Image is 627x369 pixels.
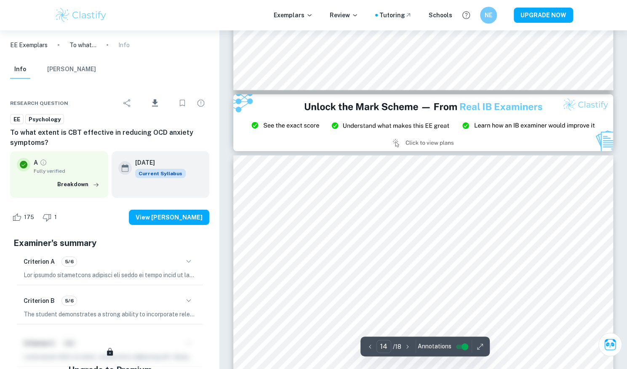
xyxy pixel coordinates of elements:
[483,11,493,20] h6: NE
[118,40,130,50] p: Info
[135,158,179,167] h6: [DATE]
[13,237,206,249] h5: Examiner's summary
[55,178,101,191] button: Breakdown
[10,60,30,79] button: Info
[24,296,55,305] h6: Criterion B
[34,158,38,167] p: A
[514,8,573,23] button: UPGRADE NOW
[62,258,77,265] span: 5/6
[393,342,401,351] p: / 18
[69,40,96,50] p: To what extent is CBT effective in reducing OCD anxiety symptoms?
[379,11,412,20] a: Tutoring
[10,211,39,224] div: Like
[40,159,47,166] a: Grade fully verified
[10,128,209,148] h6: To what extent is CBT effective in reducing OCD anxiety symptoms?
[192,95,209,112] div: Report issue
[40,211,61,224] div: Dislike
[50,213,61,222] span: 1
[34,167,101,175] span: Fully verified
[598,333,622,356] button: Ask Clai
[62,297,77,305] span: 5/6
[459,8,473,22] button: Help and Feedback
[24,270,196,280] p: Lor ipsumdo sitametcons adipisci eli seddo ei tempo incid ut lab etdolorem al eni admin, veniam q...
[24,310,196,319] p: The student demonstrates a strong ability to incorporate relevant and appropriate source material...
[330,11,358,20] p: Review
[129,210,209,225] button: View [PERSON_NAME]
[137,92,172,114] div: Download
[25,114,64,125] a: Psychology
[418,342,451,351] span: Annotations
[11,115,23,124] span: EE
[135,169,186,178] div: This exemplar is based on the current syllabus. Feel free to refer to it for inspiration/ideas wh...
[54,7,108,24] img: Clastify logo
[480,7,497,24] button: NE
[274,11,313,20] p: Exemplars
[26,115,64,124] span: Psychology
[429,11,452,20] a: Schools
[135,169,186,178] span: Current Syllabus
[47,60,96,79] button: [PERSON_NAME]
[174,95,191,112] div: Bookmark
[233,94,613,151] img: Ad
[119,95,136,112] div: Share
[24,257,55,266] h6: Criterion A
[10,40,48,50] a: EE Exemplars
[19,213,39,222] span: 175
[10,99,68,107] span: Research question
[10,114,24,125] a: EE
